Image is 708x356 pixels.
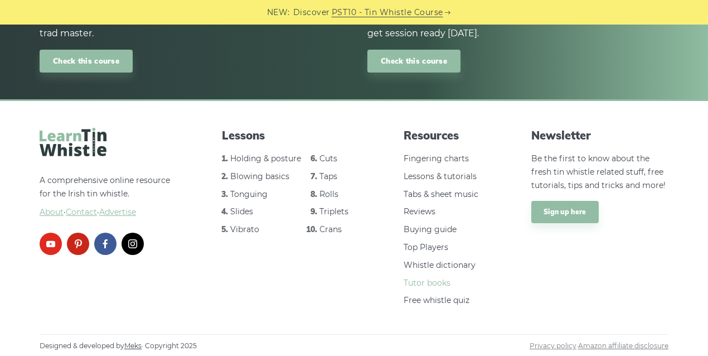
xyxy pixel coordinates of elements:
[67,233,89,255] a: pinterest
[230,189,268,199] a: Tonguing
[404,189,478,199] a: Tabs & sheet music
[367,12,668,41] div: Learn the most popular Irish session tunes on the tin whistle and get session ready [DATE].
[40,12,341,41] div: Hone your tin whistle skills and discover how to play like an Irish trad master.
[404,128,486,143] span: Resources
[40,174,177,219] p: A comprehensive online resource for the Irish tin whistle.
[230,171,289,181] a: Blowing basics
[267,6,290,19] span: NEW:
[404,278,450,288] a: Tutor books
[122,233,144,255] a: instagram
[404,260,476,270] a: Whistle dictionary
[94,233,117,255] a: facebook
[404,153,469,163] a: Fingering charts
[40,128,106,156] img: LearnTinWhistle.com
[404,171,477,181] a: Lessons & tutorials
[40,207,64,217] a: About
[404,242,448,252] a: Top Players
[40,206,177,219] span: ·
[319,153,337,163] a: Cuts
[99,207,136,217] span: Advertise
[293,6,330,19] span: Discover
[404,206,435,217] a: Reviews
[332,6,443,19] a: PST10 - Tin Whistle Course
[531,201,599,223] a: Sign up here
[230,206,253,217] a: Slides
[66,207,97,217] span: Contact
[404,224,457,234] a: Buying guide
[40,340,197,352] span: Designed & developed by · Copyright 2025
[230,153,301,163] a: Holding & posture
[222,128,359,143] span: Lessons
[40,233,62,255] a: youtube
[367,50,460,73] a: Check this course
[531,128,668,143] span: Newsletter
[66,207,136,217] a: Contact·Advertise
[319,224,342,234] a: Crans
[319,171,337,181] a: Taps
[319,189,338,199] a: Rolls
[530,341,576,350] a: Privacy policy
[230,224,259,234] a: Vibrato
[530,340,668,352] span: ·
[40,50,133,73] a: Check this course
[404,295,469,305] a: Free whistle quiz
[124,341,142,350] a: Meks
[319,206,348,217] a: Triplets
[531,152,668,192] p: Be the first to know about the fresh tin whistle related stuff, free tutorials, tips and tricks a...
[578,341,668,350] a: Amazon affiliate disclosure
